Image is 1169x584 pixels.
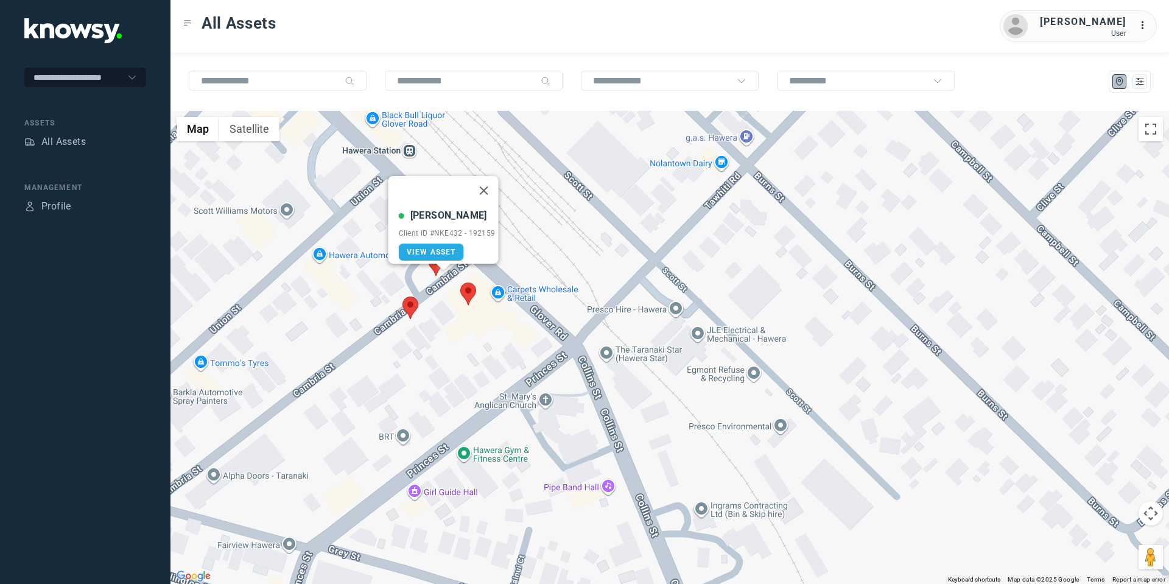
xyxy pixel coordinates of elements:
span: Map data ©2025 Google [1008,576,1079,583]
div: Search [541,76,550,86]
div: Client ID #NKE432 - 192159 [399,229,496,237]
div: Assets [24,136,35,147]
button: Show satellite imagery [219,117,279,141]
a: AssetsAll Assets [24,135,86,149]
img: Google [174,568,214,584]
button: Show street map [177,117,219,141]
img: Application Logo [24,18,122,43]
button: Keyboard shortcuts [948,575,1000,584]
a: View Asset [399,244,464,261]
button: Toggle fullscreen view [1139,117,1163,141]
div: [PERSON_NAME] [410,208,487,223]
div: Profile [41,199,71,214]
button: Map camera controls [1139,501,1163,526]
img: avatar.png [1003,14,1028,38]
div: Map [1114,76,1125,87]
span: View Asset [407,248,456,256]
div: Search [345,76,354,86]
button: Close [469,176,498,205]
div: Management [24,182,146,193]
div: Toggle Menu [183,19,192,27]
div: User [1040,29,1126,38]
div: : [1139,18,1153,35]
a: Report a map error [1112,576,1165,583]
div: : [1139,18,1153,33]
div: Profile [24,201,35,212]
div: All Assets [41,135,86,149]
div: Assets [24,118,146,128]
a: Open this area in Google Maps (opens a new window) [174,568,214,584]
span: All Assets [202,12,276,34]
a: ProfileProfile [24,199,71,214]
div: List [1134,76,1145,87]
tspan: ... [1139,21,1151,30]
a: Terms (opens in new tab) [1087,576,1105,583]
div: [PERSON_NAME] [1040,15,1126,29]
button: Drag Pegman onto the map to open Street View [1139,545,1163,569]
